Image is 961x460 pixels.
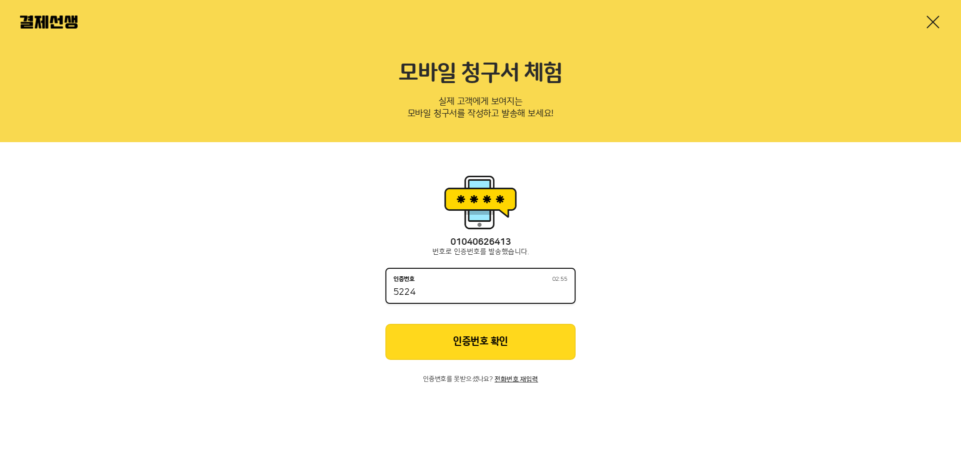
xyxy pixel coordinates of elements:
button: 인증번호 확인 [385,324,576,360]
h2: 모바일 청구서 체험 [20,60,941,87]
span: 02:55 [552,276,568,282]
p: 번호로 인증번호를 발송했습니다. [385,248,576,256]
p: 실제 고객에게 보여지는 모바일 청구서를 작성하고 발송해 보세요! [20,93,941,126]
p: 01040626413 [385,237,576,248]
input: 인증번호02:55 [393,287,568,299]
img: 휴대폰인증 이미지 [440,172,521,232]
p: 인증번호 [393,276,415,283]
button: 전화번호 재입력 [495,376,538,383]
p: 인증번호를 못받으셨나요? [385,376,576,383]
img: 결제선생 [20,16,78,29]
